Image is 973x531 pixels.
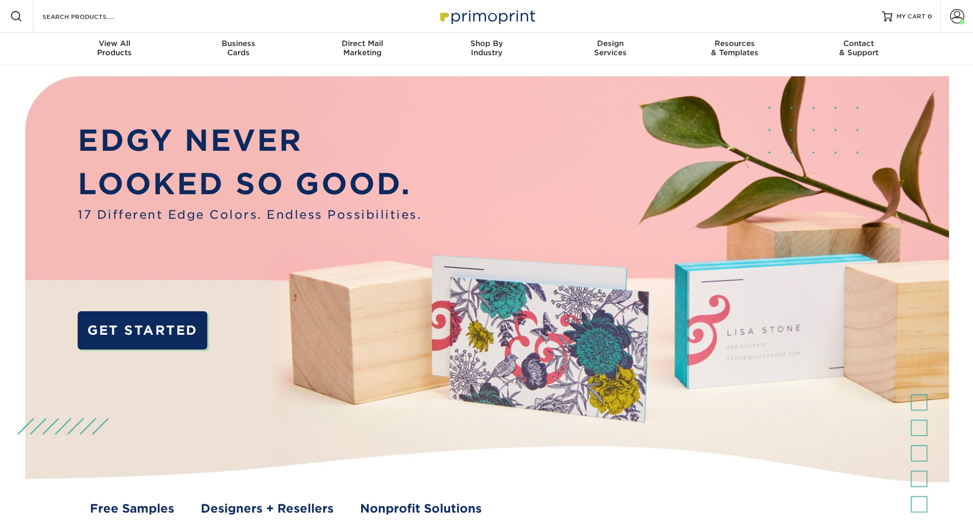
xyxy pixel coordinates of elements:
[549,39,673,57] div: Services
[424,39,549,57] div: Industry
[797,39,921,48] span: Contact
[424,33,549,65] a: Shop ByIndustry
[928,13,932,20] span: 0
[673,39,797,57] div: & Templates
[300,39,424,48] span: Direct Mail
[78,311,207,350] a: GET STARTED
[549,39,673,48] span: Design
[549,33,673,65] a: DesignServices
[176,39,300,48] span: Business
[201,500,334,517] a: Designers + Resellers
[300,33,424,65] a: Direct MailMarketing
[41,10,141,22] input: SEARCH PRODUCTS.....
[78,162,421,206] p: LOOKED SO GOOD.
[90,500,174,517] a: Free Samples
[78,206,421,223] span: 17 Different Edge Colors. Endless Possibilities.
[797,39,921,57] div: & Support
[673,39,797,48] span: Resources
[673,33,797,65] a: Resources& Templates
[300,39,424,57] div: Marketing
[896,12,925,21] span: MY CART
[436,5,538,27] img: Primoprint
[53,39,177,48] span: View All
[78,119,421,163] p: EDGY NEVER
[797,33,921,65] a: Contact& Support
[424,39,549,48] span: Shop By
[360,500,482,517] a: Nonprofit Solutions
[53,33,177,65] a: View AllProducts
[176,33,300,65] a: BusinessCards
[176,39,300,57] div: Cards
[53,39,177,57] div: Products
